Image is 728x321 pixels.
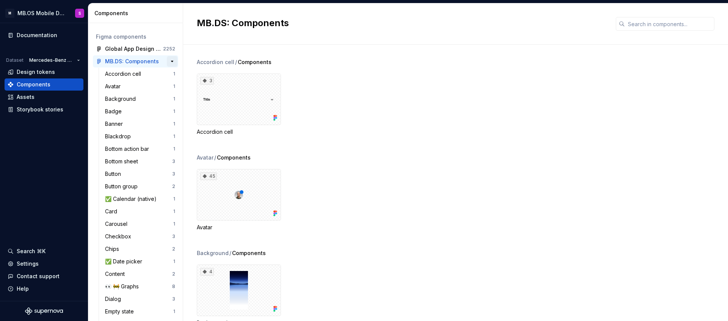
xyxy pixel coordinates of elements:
[2,5,86,21] button: MMB.OS Mobile Design SystemS
[197,169,281,231] div: 45Avatar
[102,230,178,243] a: Checkbox3
[17,93,35,101] div: Assets
[105,208,120,215] div: Card
[17,106,63,113] div: Storybook stories
[102,93,178,105] a: Background1
[200,77,214,85] div: 3
[172,283,175,290] div: 8
[173,71,175,77] div: 1
[173,196,175,202] div: 1
[105,220,130,228] div: Carousel
[200,268,214,276] div: 4
[17,31,57,39] div: Documentation
[102,255,178,268] a: ✅ Date picker1
[94,9,180,17] div: Components
[197,154,213,161] div: Avatar
[26,55,83,66] button: Mercedes-Benz 2.0
[173,96,175,102] div: 1
[5,78,83,91] a: Components
[17,260,39,268] div: Settings
[17,247,45,255] div: Search ⌘K
[172,183,175,189] div: 2
[172,246,175,252] div: 2
[6,57,24,63] div: Dataset
[172,171,175,177] div: 3
[102,218,178,230] a: Carousel1
[197,224,281,231] div: Avatar
[173,108,175,114] div: 1
[105,58,159,65] div: MB.DS: Components
[105,183,141,190] div: Button group
[197,128,281,136] div: Accordion cell
[197,74,281,136] div: 3Accordion cell
[105,270,128,278] div: Content
[93,55,178,67] a: MB.DS: Components
[5,245,83,257] button: Search ⌘K
[105,45,162,53] div: Global App Design System 1.1
[235,58,237,66] span: /
[172,271,175,277] div: 2
[78,10,81,16] div: S
[105,258,145,265] div: ✅ Date picker
[105,145,152,153] div: Bottom action bar
[173,83,175,89] div: 1
[200,172,217,180] div: 45
[105,120,126,128] div: Banner
[197,249,229,257] div: Background
[172,233,175,240] div: 3
[25,307,63,315] svg: Supernova Logo
[17,9,66,17] div: MB.OS Mobile Design System
[102,193,178,205] a: ✅ Calendar (native)1
[105,195,160,203] div: ✅ Calendar (native)
[238,58,271,66] span: Components
[105,170,124,178] div: Button
[105,83,124,90] div: Avatar
[105,108,125,115] div: Badge
[172,296,175,302] div: 3
[173,133,175,139] div: 1
[102,68,178,80] a: Accordion cell1
[29,57,74,63] span: Mercedes-Benz 2.0
[197,17,607,29] h2: MB.DS: Components
[5,91,83,103] a: Assets
[105,70,144,78] div: Accordion cell
[232,249,266,257] span: Components
[214,154,216,161] span: /
[229,249,231,257] span: /
[102,155,178,168] a: Bottom sheet3
[172,158,175,164] div: 3
[102,118,178,130] a: Banner1
[102,130,178,142] a: Blackdrop1
[105,283,142,290] div: 👀 🚧 Graphs
[105,95,139,103] div: Background
[102,305,178,318] a: Empty state1
[17,68,55,76] div: Design tokens
[5,66,83,78] a: Design tokens
[163,46,175,52] div: 2252
[102,80,178,92] a: Avatar1
[96,33,175,41] div: Figma components
[173,146,175,152] div: 1
[105,308,137,315] div: Empty state
[17,272,60,280] div: Contact support
[197,58,234,66] div: Accordion cell
[105,158,141,165] div: Bottom sheet
[102,180,178,193] a: Button group2
[173,221,175,227] div: 1
[173,208,175,215] div: 1
[5,270,83,282] button: Contact support
[5,9,14,18] div: M
[5,258,83,270] a: Settings
[102,243,178,255] a: Chips2
[173,308,175,315] div: 1
[102,105,178,117] a: Badge1
[102,205,178,218] a: Card1
[102,143,178,155] a: Bottom action bar1
[17,81,50,88] div: Components
[102,268,178,280] a: Content2
[217,154,251,161] span: Components
[5,29,83,41] a: Documentation
[5,283,83,295] button: Help
[105,133,134,140] div: Blackdrop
